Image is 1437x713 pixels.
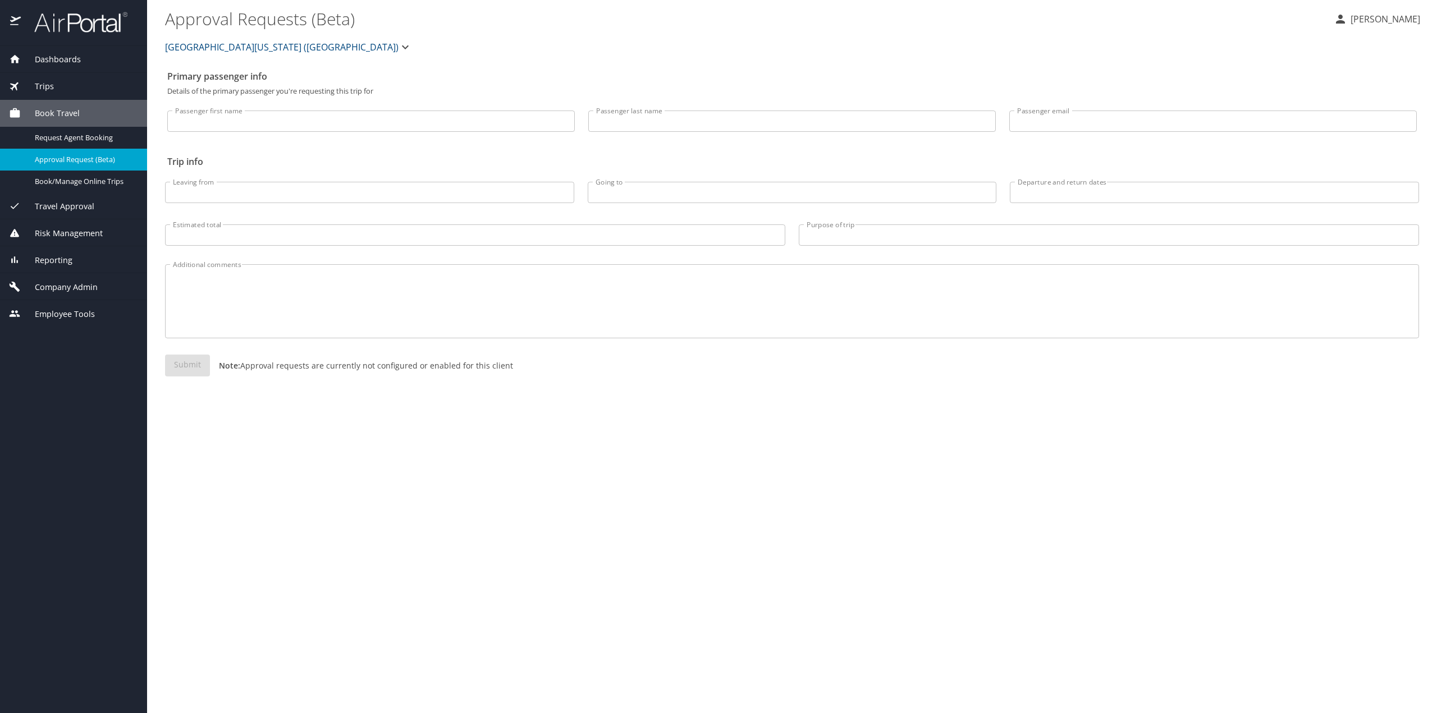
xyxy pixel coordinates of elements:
span: Company Admin [21,281,98,293]
span: Approval Request (Beta) [35,154,134,165]
span: Book Travel [21,107,80,119]
h2: Trip info [167,153,1417,171]
img: airportal-logo.png [22,11,127,33]
button: [PERSON_NAME] [1329,9,1425,29]
span: Trips [21,80,54,93]
span: Risk Management [21,227,103,240]
span: Employee Tools [21,308,95,320]
span: [GEOGRAPHIC_DATA][US_STATE] ([GEOGRAPHIC_DATA]) [165,39,399,55]
span: Reporting [21,254,72,266]
p: Details of the primary passenger you're requesting this trip for [167,88,1417,95]
button: [GEOGRAPHIC_DATA][US_STATE] ([GEOGRAPHIC_DATA]) [161,36,417,58]
img: icon-airportal.png [10,11,22,33]
span: Dashboards [21,53,81,66]
h2: Primary passenger info [167,67,1417,85]
h1: Approval Requests (Beta) [165,1,1325,36]
span: Book/Manage Online Trips [35,176,134,187]
p: Approval requests are currently not configured or enabled for this client [210,360,513,371]
span: Request Agent Booking [35,132,134,143]
p: [PERSON_NAME] [1347,12,1420,26]
strong: Note: [219,360,240,371]
span: Travel Approval [21,200,94,213]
